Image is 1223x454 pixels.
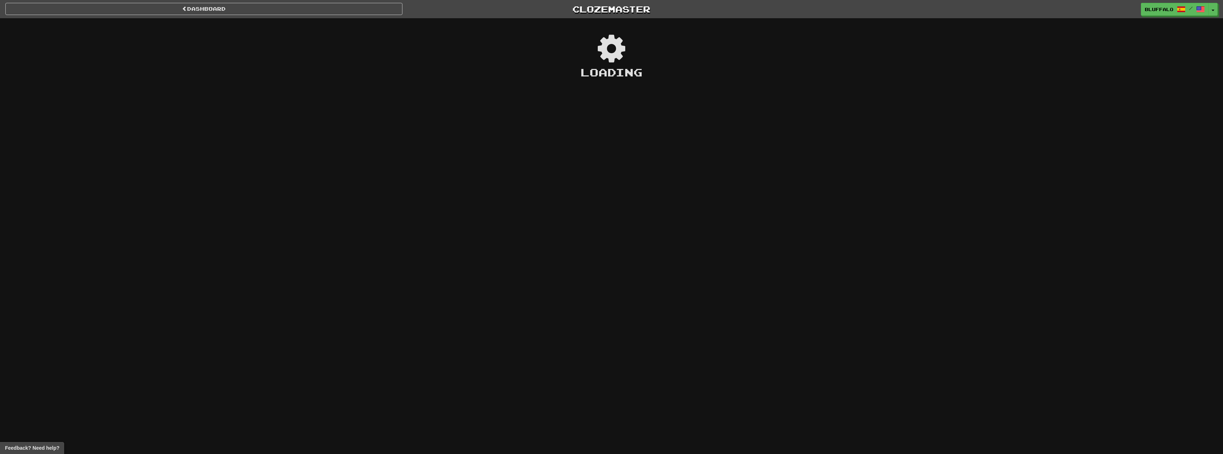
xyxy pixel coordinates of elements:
span: Open feedback widget [5,444,59,451]
span: / [1189,6,1193,11]
a: bluffalo / [1141,3,1209,16]
span: bluffalo [1145,6,1173,13]
a: Clozemaster [413,3,810,15]
a: Dashboard [5,3,402,15]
